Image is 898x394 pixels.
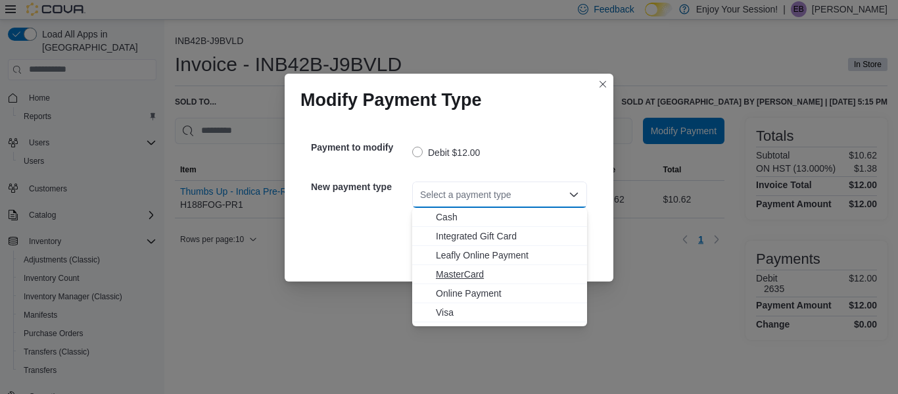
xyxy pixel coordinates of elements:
[595,76,611,92] button: Closes this modal window
[412,145,480,160] label: Debit $12.00
[569,189,579,200] button: Close list of options
[300,89,482,111] h1: Modify Payment Type
[412,227,587,246] button: Integrated Gift Card
[311,134,410,160] h5: Payment to modify
[420,187,421,203] input: Accessible screen reader label
[436,210,579,224] span: Cash
[436,306,579,319] span: Visa
[412,208,587,322] div: Choose from the following options
[311,174,410,200] h5: New payment type
[412,303,587,322] button: Visa
[412,208,587,227] button: Cash
[436,230,579,243] span: Integrated Gift Card
[436,268,579,281] span: MasterCard
[412,246,587,265] button: Leafly Online Payment
[412,265,587,284] button: MasterCard
[412,284,587,303] button: Online Payment
[436,249,579,262] span: Leafly Online Payment
[436,287,579,300] span: Online Payment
